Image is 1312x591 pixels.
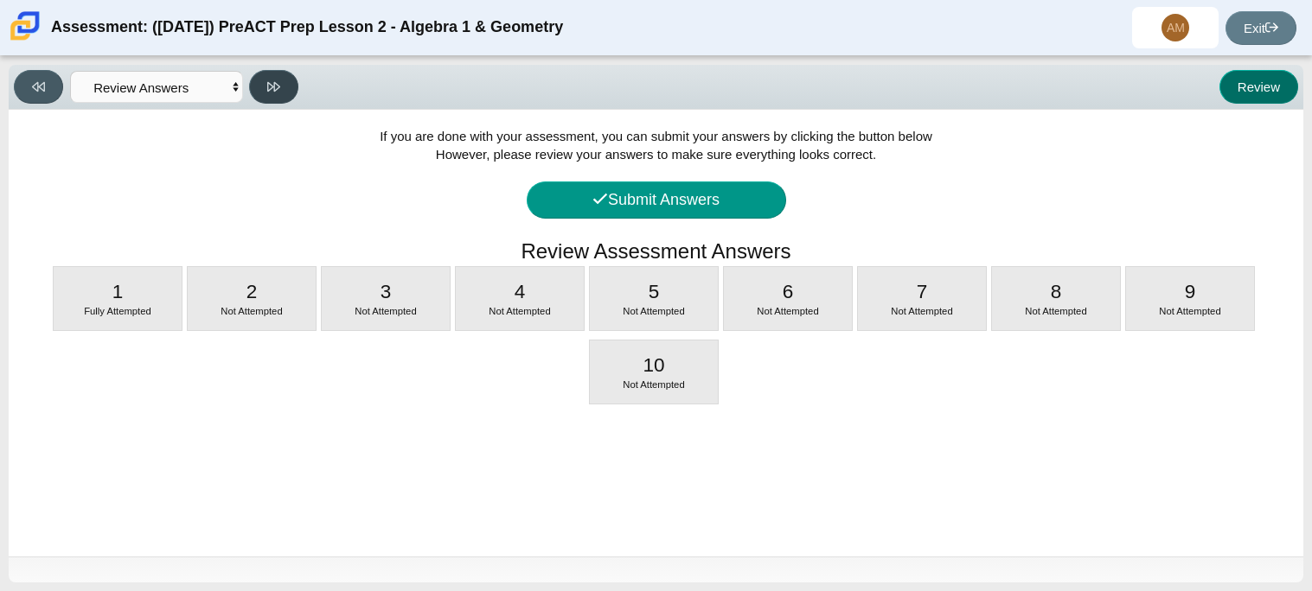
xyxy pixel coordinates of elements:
span: 1 [112,281,124,302]
span: Not Attempted [489,306,550,316]
h1: Review Assessment Answers [521,237,790,266]
span: 4 [515,281,526,302]
span: 2 [246,281,258,302]
a: Exit [1226,11,1296,45]
span: 5 [649,281,660,302]
span: Not Attempted [1025,306,1086,316]
span: 8 [1051,281,1062,302]
span: 7 [917,281,928,302]
span: Not Attempted [757,306,818,316]
span: 9 [1185,281,1196,302]
span: Not Attempted [623,306,684,316]
span: AM [1167,22,1185,34]
span: Not Attempted [355,306,416,316]
span: 10 [643,354,664,376]
span: Not Attempted [891,306,952,316]
span: Not Attempted [1159,306,1220,316]
img: Carmen School of Science & Technology [7,8,43,44]
span: If you are done with your assessment, you can submit your answers by clicking the button below Ho... [380,129,932,162]
span: Not Attempted [221,306,282,316]
button: Submit Answers [527,181,786,219]
div: Assessment: ([DATE]) PreACT Prep Lesson 2 - Algebra 1 & Geometry [51,7,563,48]
span: 6 [783,281,794,302]
span: 3 [381,281,392,302]
a: Carmen School of Science & Technology [7,32,43,47]
span: Fully Attempted [84,306,151,316]
button: Review [1219,70,1298,104]
span: Not Attempted [623,379,684,390]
